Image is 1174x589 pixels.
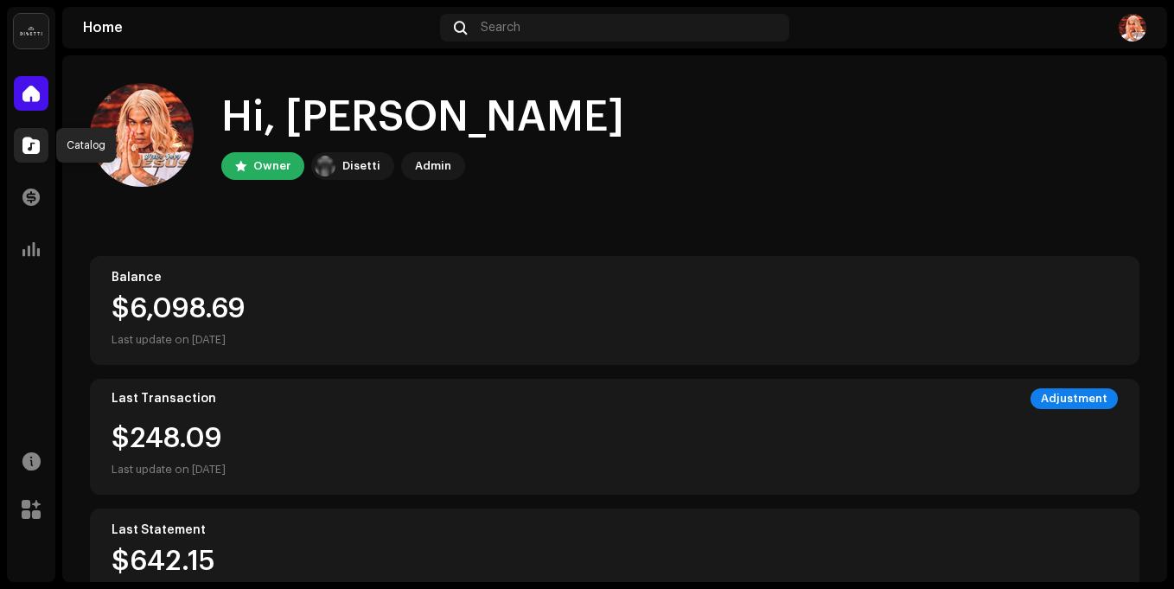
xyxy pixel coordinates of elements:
div: Last Statement [112,523,1118,537]
img: bf3cc9ec-35ad-4be2-95be-dd9290d1edbe [1119,14,1146,42]
img: bf3cc9ec-35ad-4be2-95be-dd9290d1edbe [90,83,194,187]
div: Hi, [PERSON_NAME] [221,90,624,145]
div: Owner [253,156,290,176]
div: Disetti [342,156,380,176]
img: 02a7c2d3-3c89-4098-b12f-2ff2945c95ee [315,156,335,176]
div: Home [83,21,433,35]
div: Adjustment [1030,388,1118,409]
div: Last Transaction [112,392,216,406]
img: 02a7c2d3-3c89-4098-b12f-2ff2945c95ee [14,14,48,48]
span: Search [481,21,520,35]
div: Last update on [DATE] [112,330,1118,350]
div: Balance [112,271,1118,285]
div: Last update on [DATE] [112,459,226,480]
re-o-card-value: Balance [90,256,1139,365]
div: Admin [415,156,451,176]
